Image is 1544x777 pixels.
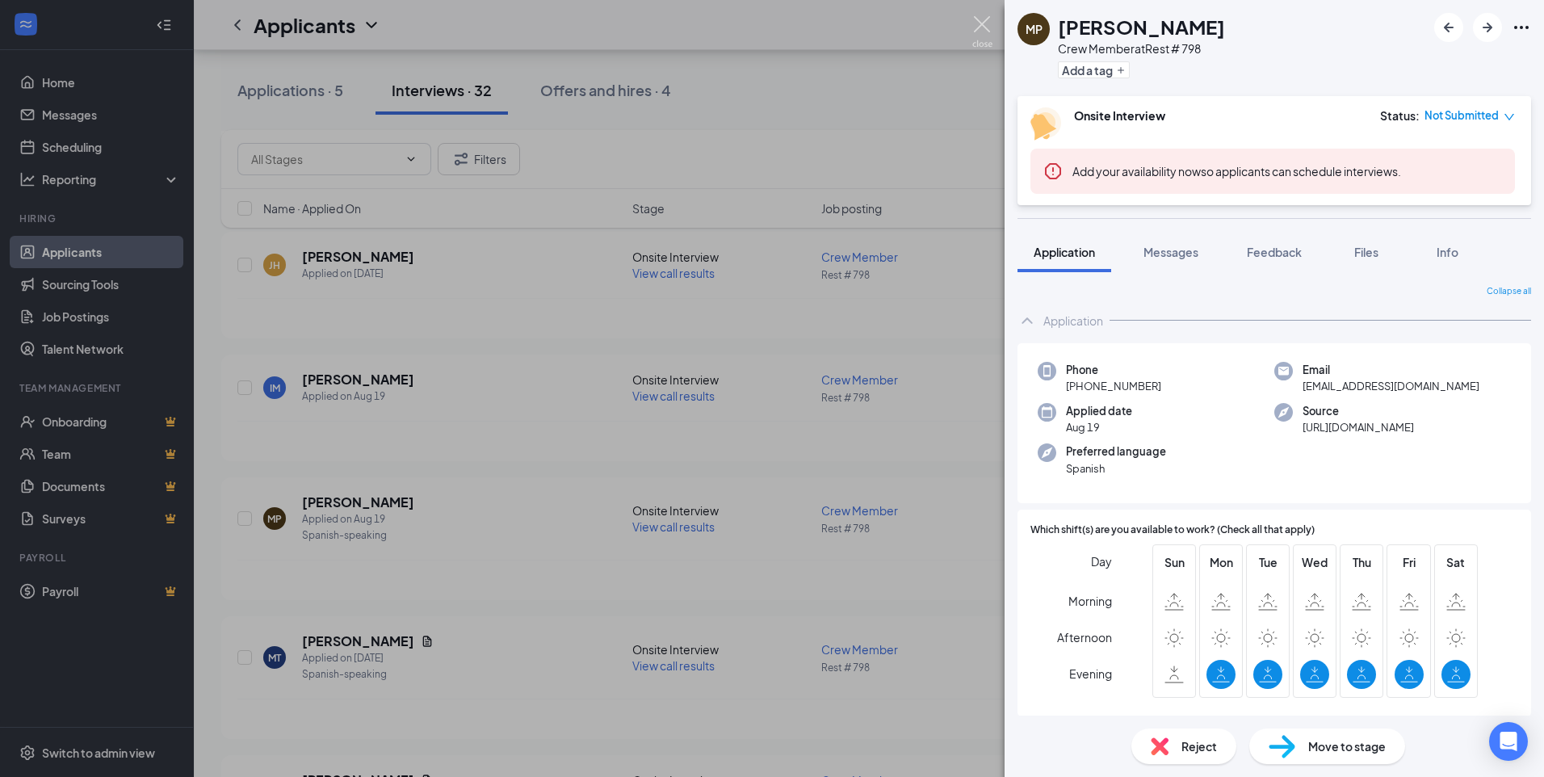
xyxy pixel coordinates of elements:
[1206,553,1236,571] span: Mon
[1478,18,1497,37] svg: ArrowRight
[1058,40,1225,57] div: Crew Member at Rest # 798
[1395,553,1424,571] span: Fri
[1303,378,1479,394] span: [EMAIL_ADDRESS][DOMAIN_NAME]
[1247,245,1302,259] span: Feedback
[1043,313,1103,329] div: Application
[1057,623,1112,652] span: Afternoon
[1160,553,1189,571] span: Sun
[1354,245,1378,259] span: Files
[1504,111,1515,123] span: down
[1253,553,1282,571] span: Tue
[1091,552,1112,570] span: Day
[1424,107,1499,124] span: Not Submitted
[1043,162,1063,181] svg: Error
[1303,362,1479,378] span: Email
[1066,403,1132,419] span: Applied date
[1308,737,1386,755] span: Move to stage
[1058,13,1225,40] h1: [PERSON_NAME]
[1300,553,1329,571] span: Wed
[1034,245,1095,259] span: Application
[1347,553,1376,571] span: Thu
[1072,164,1401,178] span: so applicants can schedule interviews.
[1439,18,1458,37] svg: ArrowLeftNew
[1489,722,1528,761] div: Open Intercom Messenger
[1074,108,1165,123] b: Onsite Interview
[1017,311,1037,330] svg: ChevronUp
[1434,13,1463,42] button: ArrowLeftNew
[1437,245,1458,259] span: Info
[1473,13,1502,42] button: ArrowRight
[1303,403,1414,419] span: Source
[1512,18,1531,37] svg: Ellipses
[1181,737,1217,755] span: Reject
[1066,362,1161,378] span: Phone
[1116,65,1126,75] svg: Plus
[1058,61,1130,78] button: PlusAdd a tag
[1066,460,1166,477] span: Spanish
[1066,419,1132,435] span: Aug 19
[1143,245,1198,259] span: Messages
[1303,419,1414,435] span: [URL][DOMAIN_NAME]
[1380,107,1420,124] div: Status :
[1069,659,1112,688] span: Evening
[1066,443,1166,460] span: Preferred language
[1487,285,1531,298] span: Collapse all
[1072,163,1201,179] button: Add your availability now
[1026,21,1043,37] div: MP
[1030,523,1315,538] span: Which shift(s) are you available to work? (Check all that apply)
[1441,553,1471,571] span: Sat
[1068,586,1112,615] span: Morning
[1066,378,1161,394] span: [PHONE_NUMBER]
